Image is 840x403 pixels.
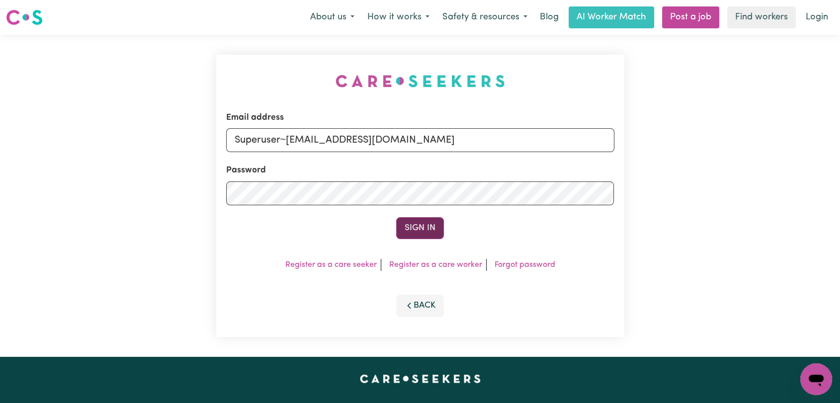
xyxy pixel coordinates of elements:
a: AI Worker Match [569,6,654,28]
a: Register as a care seeker [285,261,377,269]
label: Password [226,164,266,177]
a: Register as a care worker [389,261,482,269]
img: Careseekers logo [6,8,43,26]
button: Back [396,295,444,317]
button: About us [304,7,361,28]
a: Forgot password [495,261,555,269]
a: Careseekers logo [6,6,43,29]
a: Find workers [727,6,796,28]
button: How it works [361,7,436,28]
button: Sign In [396,217,444,239]
a: Careseekers home page [360,375,481,383]
iframe: Button to launch messaging window [800,363,832,395]
button: Safety & resources [436,7,534,28]
a: Login [800,6,834,28]
label: Email address [226,111,284,124]
a: Blog [534,6,565,28]
a: Post a job [662,6,719,28]
input: Email address [226,128,614,152]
